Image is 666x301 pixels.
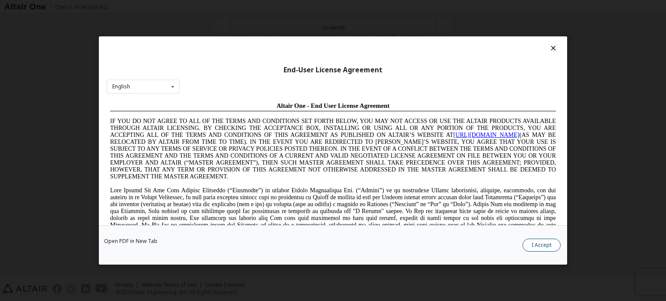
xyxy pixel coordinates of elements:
span: Lore Ipsumd Sit Ame Cons Adipisc Elitseddo (“Eiusmodte”) in utlabor Etdolo Magnaaliqua Eni. (“Adm... [3,88,449,150]
div: End-User License Agreement [107,66,559,74]
span: Altair One - End User License Agreement [170,3,283,10]
a: [URL][DOMAIN_NAME] [347,33,413,39]
div: English [112,84,130,89]
span: IF YOU DO NOT AGREE TO ALL OF THE TERMS AND CONDITIONS SET FORTH BELOW, YOU MAY NOT ACCESS OR USE... [3,19,449,81]
a: Open PDF in New Tab [104,239,157,244]
button: I Accept [522,239,561,252]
